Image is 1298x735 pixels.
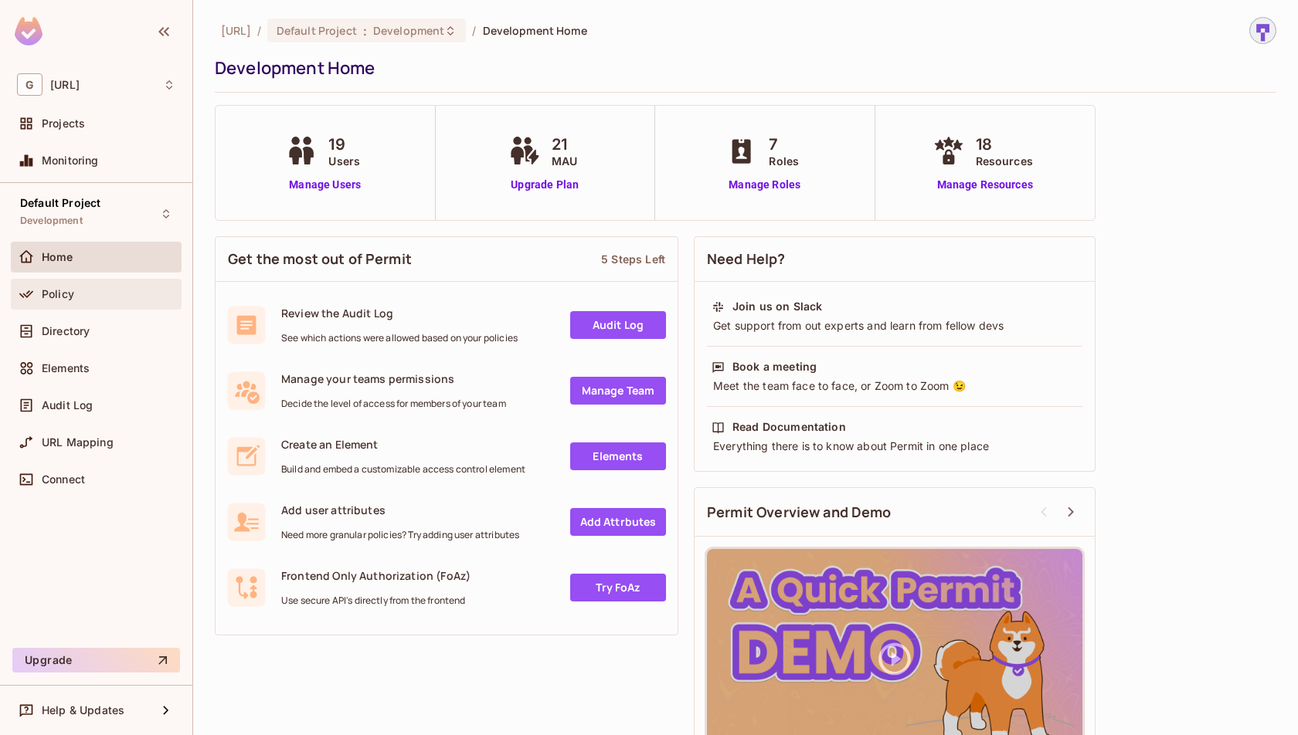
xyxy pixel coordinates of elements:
img: SReyMgAAAABJRU5ErkJggg== [15,17,42,46]
span: Users [328,153,360,169]
span: Development [373,23,444,38]
span: Review the Audit Log [281,306,518,320]
span: Home [42,251,73,263]
span: 7 [769,133,799,156]
span: Policy [42,288,74,300]
span: 18 [976,133,1033,156]
div: Development Home [215,56,1269,80]
span: Default Project [20,197,100,209]
a: Upgrade Plan [505,177,585,193]
span: the active workspace [221,23,251,38]
li: / [472,23,476,38]
a: Try FoAz [570,574,666,601]
span: MAU [552,153,577,169]
span: Workspace: genworx.ai [50,79,80,91]
a: Add Attrbutes [570,508,666,536]
div: Read Documentation [732,419,846,435]
span: Need more granular policies? Try adding user attributes [281,529,519,541]
span: 19 [328,133,360,156]
span: Development Home [483,23,587,38]
a: Elements [570,442,666,470]
span: Decide the level of access for members of your team [281,398,506,410]
span: Roles [769,153,799,169]
img: sharmila@genworx.ai [1250,18,1276,43]
span: Resources [976,153,1033,169]
span: Need Help? [707,249,786,269]
span: Default Project [277,23,357,38]
span: Audit Log [42,399,93,412]
span: G [17,73,42,96]
a: Audit Log [570,311,666,339]
div: Get support from out experts and learn from fellow devs [712,318,1078,334]
a: Manage Roles [722,177,807,193]
span: Create an Element [281,437,525,452]
span: Directory [42,325,90,337]
a: Manage Resources [929,177,1041,193]
span: Connect [42,473,85,486]
span: Development [20,215,83,227]
span: Monitoring [42,154,99,167]
div: Book a meeting [732,359,817,374]
button: Upgrade [12,648,180,672]
span: Manage your teams permissions [281,371,506,386]
div: Meet the team face to face, or Zoom to Zoom 😉 [712,378,1078,394]
span: Add user attributes [281,503,519,517]
span: Get the most out of Permit [228,249,412,269]
span: URL Mapping [42,436,114,449]
span: See which actions were allowed based on your policies [281,332,518,344]
div: Everything there is to know about Permit in one place [712,439,1078,454]
div: 5 Steps Left [601,252,665,266]
a: Manage Users [282,177,368,193]
span: : [362,25,368,37]
span: Use secure API's directly from the frontend [281,594,471,607]
span: 21 [552,133,577,156]
span: Permit Overview and Demo [707,503,892,522]
a: Manage Team [570,377,666,405]
span: Elements [42,362,90,374]
li: / [257,23,261,38]
span: Build and embed a customizable access control element [281,463,525,476]
span: Projects [42,117,85,130]
span: Frontend Only Authorization (FoAz) [281,568,471,583]
span: Help & Updates [42,704,124,716]
div: Join us on Slack [732,299,822,314]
